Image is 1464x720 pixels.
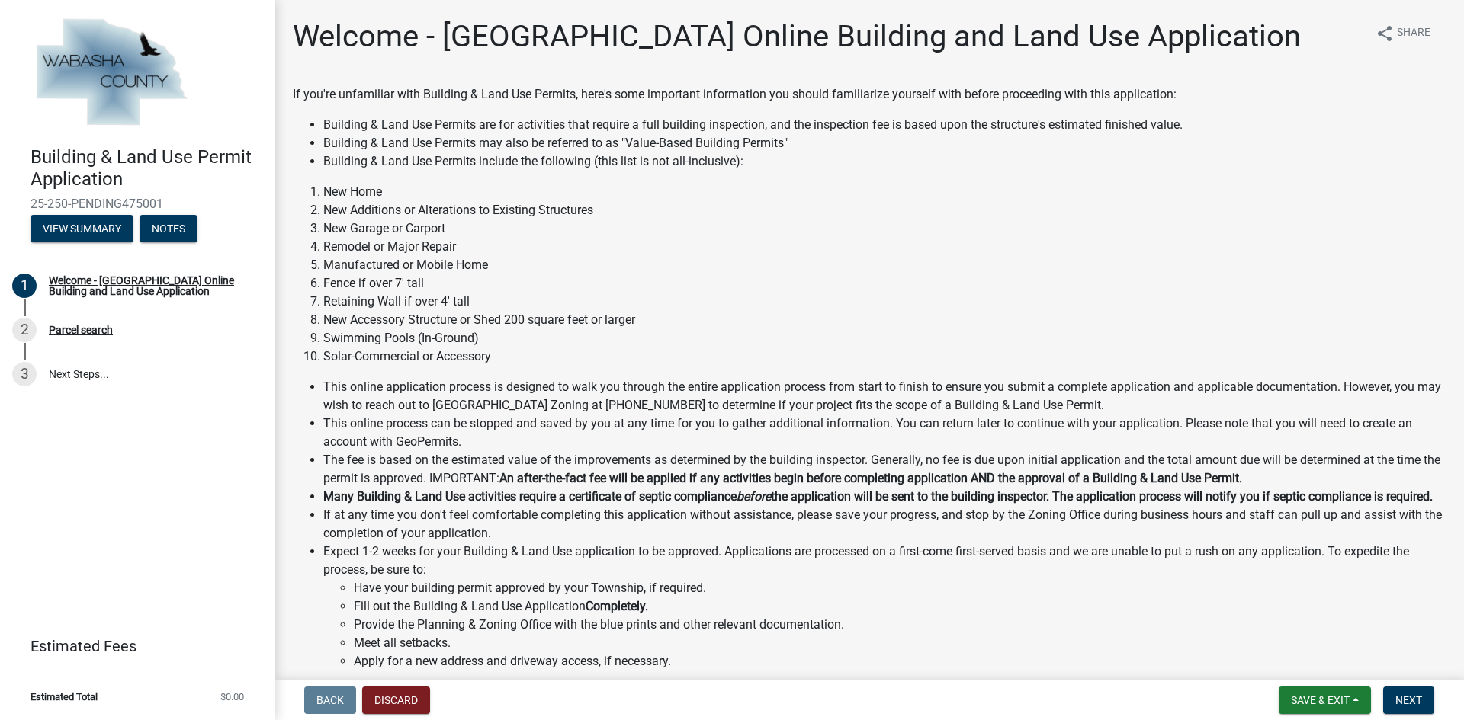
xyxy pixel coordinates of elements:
h4: Building & Land Use Permit Application [30,146,262,190]
li: New Accessory Structure or Shed 200 square feet or larger [323,311,1446,329]
li: Building & Land Use Permits may also be referred to as "Value-Based Building Permits" [323,134,1446,152]
li: The fee is based on the estimated value of the improvements as determined by the building inspect... [323,451,1446,488]
strong: before [737,489,771,504]
span: Back [316,694,344,706]
button: Back [304,686,356,714]
span: Estimated Total [30,692,98,702]
wm-modal-confirm: Notes [140,223,197,235]
li: New Home [323,183,1446,201]
h1: Welcome - [GEOGRAPHIC_DATA] Online Building and Land Use Application [293,18,1301,55]
li: Manufactured or Mobile Home [323,256,1446,274]
li: If at any time you don't feel comfortable completing this application without assistance, please ... [323,506,1446,542]
div: 1 [12,274,37,298]
li: Solar-Commercial or Accessory [323,347,1446,366]
div: 3 [12,362,37,386]
button: shareShare [1363,18,1443,48]
a: Estimated Fees [12,631,250,661]
li: Have a septic inspection completed, if needed. [354,670,1446,689]
span: Save & Exit [1291,694,1350,706]
img: Wabasha County, Minnesota [30,16,192,130]
span: 25-250-PENDING475001 [30,197,244,211]
span: Next [1395,694,1422,706]
button: Notes [140,215,197,242]
i: share [1376,24,1394,43]
strong: Many Building & Land Use activities require a certificate of septic compliance [323,489,737,504]
li: This online application process is designed to walk you through the entire application process fr... [323,378,1446,414]
button: Discard [362,686,430,714]
button: Save & Exit [1279,686,1371,714]
div: Parcel search [49,325,113,335]
li: New Additions or Alterations to Existing Structures [323,201,1446,219]
div: Welcome - [GEOGRAPHIC_DATA] Online Building and Land Use Application [49,275,250,296]
li: New Garage or Carport [323,219,1446,238]
li: Fill out the Building & Land Use Application [354,597,1446,616]
li: Building & Land Use Permits include the following (this list is not all-inclusive): [323,152,1446,171]
li: Apply for a new address and driveway access, if necessary. [354,652,1446,670]
div: 2 [12,318,37,342]
li: Meet all setbacks. [354,634,1446,652]
li: Have your building permit approved by your Township, if required. [354,579,1446,597]
li: Swimming Pools (In-Ground) [323,329,1446,347]
li: Remodel or Major Repair [323,238,1446,256]
span: Share [1397,24,1430,43]
li: Retaining Wall if over 4' tall [323,293,1446,311]
p: If you're unfamiliar with Building & Land Use Permits, here's some important information you shou... [293,85,1446,104]
wm-modal-confirm: Summary [30,223,133,235]
li: Provide the Planning & Zoning Office with the blue prints and other relevant documentation. [354,616,1446,634]
li: Building & Land Use Permits are for activities that require a full building inspection, and the i... [323,116,1446,134]
button: Next [1383,686,1434,714]
strong: Completely. [586,599,648,613]
strong: An after-the-fact fee will be applied if any activities begin before completing application AND t... [499,471,1242,485]
button: View Summary [30,215,133,242]
strong: the application will be sent to the building inspector. The application process will notify you i... [771,489,1433,504]
li: Fence if over 7' tall [323,274,1446,293]
span: $0.00 [220,692,244,702]
li: Expect 1-2 weeks for your Building & Land Use application to be approved. Applications are proces... [323,542,1446,707]
li: This online process can be stopped and saved by you at any time for you to gather additional info... [323,414,1446,451]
